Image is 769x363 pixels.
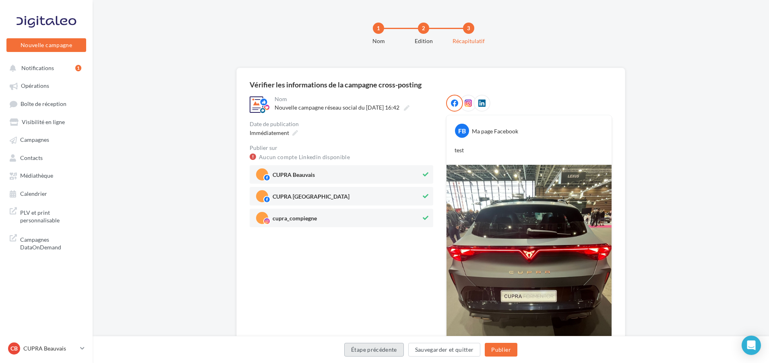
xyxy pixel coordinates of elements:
[20,137,49,143] span: Campagnes
[5,168,88,183] a: Médiathèque
[742,336,761,355] div: Open Intercom Messenger
[5,78,88,93] a: Opérations
[20,207,83,224] span: PLV et print personnalisable
[275,96,432,102] div: Nom
[21,100,66,107] span: Boîte de réception
[6,341,86,356] a: CB CUPRA Beauvais
[5,204,88,228] a: PLV et print personnalisable
[21,83,49,89] span: Opérations
[75,65,81,71] div: 1
[5,186,88,201] a: Calendrier
[408,343,481,357] button: Sauvegarder et quitter
[20,172,53,179] span: Médiathèque
[250,121,433,127] div: Date de publication
[250,145,433,151] div: Publier sur
[344,343,404,357] button: Étape précédente
[20,234,83,251] span: Campagnes DataOnDemand
[273,172,315,181] span: CUPRA Beauvais
[20,190,47,197] span: Calendrier
[455,124,469,138] div: FB
[5,132,88,147] a: Campagnes
[10,344,18,353] span: CB
[373,23,384,34] div: 1
[472,127,518,135] div: Ma page Facebook
[5,231,88,255] a: Campagnes DataOnDemand
[443,37,494,45] div: Récapitulatif
[398,37,449,45] div: Edition
[273,216,317,224] span: cupra_compiegne
[5,60,85,75] button: Notifications 1
[455,146,604,154] p: test
[418,23,429,34] div: 2
[250,81,422,88] div: Vérifier les informations de la campagne cross-posting
[273,194,349,203] span: CUPRA [GEOGRAPHIC_DATA]
[23,344,77,353] p: CUPRA Beauvais
[21,64,54,71] span: Notifications
[463,23,474,34] div: 3
[353,37,404,45] div: Nom
[5,96,88,111] a: Boîte de réception
[5,150,88,165] a: Contacts
[485,343,517,357] button: Publier
[6,38,86,52] button: Nouvelle campagne
[259,152,350,162] a: Aucun compte Linkedin disponible
[22,118,65,125] span: Visibilité en ligne
[275,104,399,111] span: Nouvelle campagne réseau social du [DATE] 16:42
[20,154,43,161] span: Contacts
[5,114,88,129] a: Visibilité en ligne
[250,129,289,136] span: Immédiatement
